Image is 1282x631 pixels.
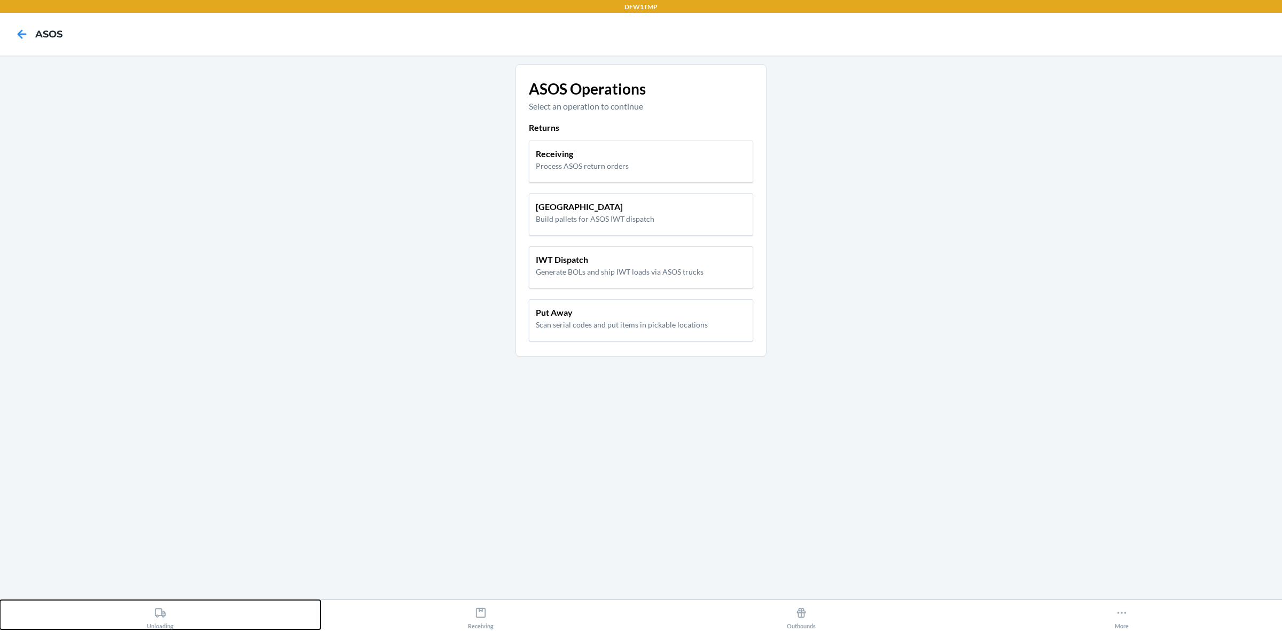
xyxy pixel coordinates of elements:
p: DFW1TMP [624,2,658,12]
p: Receiving [536,147,629,160]
p: [GEOGRAPHIC_DATA] [536,200,654,213]
p: IWT Dispatch [536,253,703,266]
h4: ASOS [35,27,62,41]
button: Receiving [320,600,641,629]
p: Generate BOLs and ship IWT loads via ASOS trucks [536,266,703,277]
div: Receiving [468,603,494,629]
button: Outbounds [641,600,961,629]
p: Put Away [536,306,708,319]
div: More [1115,603,1129,629]
div: Unloading [147,603,174,629]
p: Process ASOS return orders [536,160,629,172]
p: Select an operation to continue [529,100,753,113]
div: Outbounds [787,603,816,629]
button: More [961,600,1282,629]
p: Returns [529,121,753,134]
p: ASOS Operations [529,77,753,100]
p: Build pallets for ASOS IWT dispatch [536,213,654,224]
p: Scan serial codes and put items in pickable locations [536,319,708,330]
